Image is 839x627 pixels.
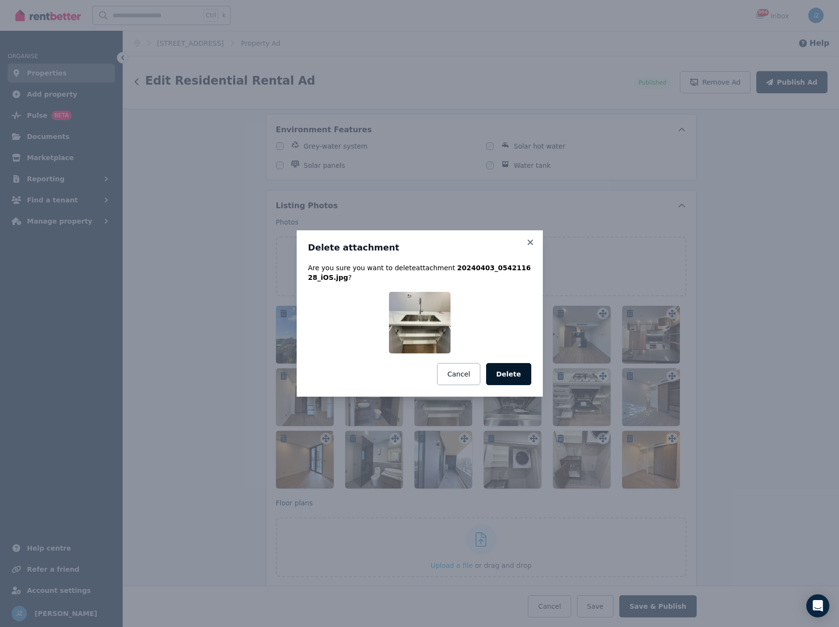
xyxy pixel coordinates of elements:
[437,363,480,385] button: Cancel
[389,292,451,353] img: 20240403_054211628_iOS.jpg
[308,242,531,253] h3: Delete attachment
[486,363,531,385] button: Delete
[308,263,531,282] p: Are you sure you want to delete attachment ?
[806,594,829,617] div: Open Intercom Messenger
